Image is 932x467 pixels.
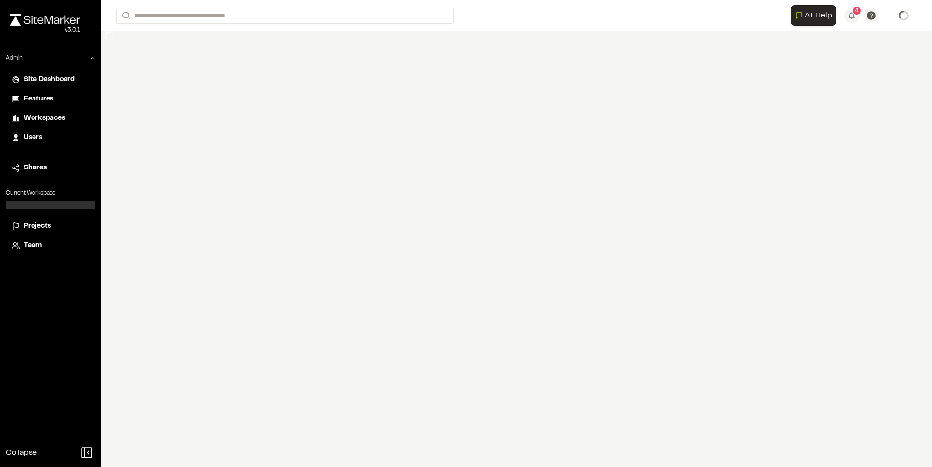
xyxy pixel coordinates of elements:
[12,221,89,232] a: Projects
[116,8,134,24] button: Search
[791,5,840,26] div: Open AI Assistant
[24,133,42,143] span: Users
[12,240,89,251] a: Team
[6,189,95,198] p: Current Workspace
[12,163,89,173] a: Shares
[805,10,832,21] span: AI Help
[844,8,860,23] button: 4
[6,447,37,459] span: Collapse
[12,113,89,124] a: Workspaces
[24,94,53,104] span: Features
[12,94,89,104] a: Features
[855,6,859,15] span: 4
[24,163,47,173] span: Shares
[24,221,51,232] span: Projects
[791,5,836,26] button: Open AI Assistant
[6,54,23,63] p: Admin
[24,74,75,85] span: Site Dashboard
[10,14,80,26] img: rebrand.png
[12,74,89,85] a: Site Dashboard
[10,26,80,34] div: Oh geez...please don't...
[24,240,42,251] span: Team
[12,133,89,143] a: Users
[24,113,65,124] span: Workspaces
